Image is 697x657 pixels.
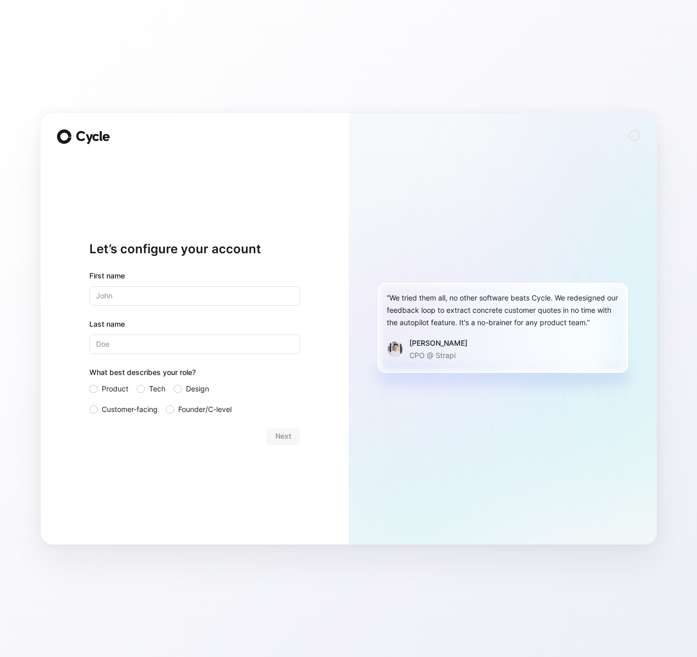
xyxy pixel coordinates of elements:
span: Customer-facing [102,403,158,416]
input: John [89,286,300,306]
div: “We tried them all, no other software beats Cycle. We redesigned our feedback loop to extract con... [387,292,619,329]
span: Design [186,383,209,395]
span: Founder/C-level [178,403,232,416]
p: CPO @ Strapi [409,349,467,362]
span: Tech [149,383,165,395]
input: Doe [89,334,300,354]
div: [PERSON_NAME] [409,337,467,349]
label: Last name [89,318,300,330]
span: Product [102,383,128,395]
div: What best describes your role? [89,366,300,383]
div: First name [89,270,300,282]
h1: Let’s configure your account [89,241,300,257]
